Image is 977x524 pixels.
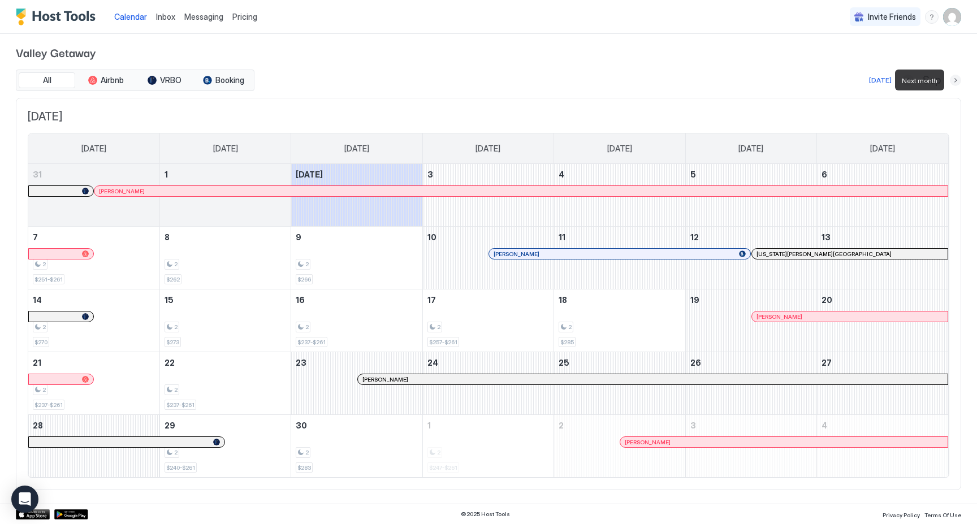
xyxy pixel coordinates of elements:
div: [US_STATE][PERSON_NAME][GEOGRAPHIC_DATA] [756,250,943,258]
a: October 3, 2025 [686,415,816,436]
span: Inbox [156,12,175,21]
span: $257-$261 [429,339,457,346]
a: September 13, 2025 [817,227,948,248]
button: Booking [195,72,252,88]
span: 17 [427,295,436,305]
span: 2 [305,449,309,456]
span: $237-$261 [166,401,194,409]
span: 2 [42,323,46,331]
td: September 8, 2025 [159,227,291,289]
div: Open Intercom Messenger [11,486,38,513]
td: September 2, 2025 [291,164,422,227]
a: September 14, 2025 [28,289,159,310]
td: September 25, 2025 [554,352,685,415]
a: Inbox [156,11,175,23]
td: September 26, 2025 [685,352,816,415]
span: 13 [822,232,831,242]
span: [DATE] [475,144,500,154]
button: Airbnb [77,72,134,88]
span: 22 [165,358,175,367]
span: [PERSON_NAME] [494,250,539,258]
span: 18 [559,295,567,305]
td: October 4, 2025 [817,415,948,478]
td: September 23, 2025 [291,352,422,415]
td: September 15, 2025 [159,289,291,352]
span: Pricing [232,12,257,22]
a: September 21, 2025 [28,352,159,373]
span: 5 [690,170,696,179]
span: 31 [33,170,42,179]
a: Thursday [596,133,643,164]
span: 30 [296,421,307,430]
a: October 4, 2025 [817,415,948,436]
div: [PERSON_NAME] [625,439,943,446]
a: September 23, 2025 [291,352,422,373]
a: October 1, 2025 [423,415,554,436]
a: September 27, 2025 [817,352,948,373]
span: 19 [690,295,699,305]
a: September 25, 2025 [554,352,685,373]
a: App Store [16,509,50,519]
td: October 2, 2025 [554,415,685,478]
td: September 12, 2025 [685,227,816,289]
td: September 6, 2025 [817,164,948,227]
td: September 14, 2025 [28,289,159,352]
span: $285 [560,339,574,346]
span: Calendar [114,12,147,21]
a: October 2, 2025 [554,415,685,436]
a: Sunday [70,133,118,164]
span: 2 [42,261,46,268]
td: September 21, 2025 [28,352,159,415]
span: $237-$261 [34,401,63,409]
a: September 28, 2025 [28,415,159,436]
td: September 30, 2025 [291,415,422,478]
a: Saturday [859,133,906,164]
span: 2 [42,386,46,393]
span: [PERSON_NAME] [99,188,145,195]
span: Valley Getaway [16,44,961,60]
span: Invite Friends [868,12,916,22]
span: $273 [166,339,179,346]
span: $240-$261 [166,464,195,471]
span: © 2025 Host Tools [461,510,510,518]
td: September 18, 2025 [554,289,685,352]
span: 20 [822,295,832,305]
span: $266 [297,276,311,283]
td: September 9, 2025 [291,227,422,289]
span: [DATE] [81,144,106,154]
a: Messaging [184,11,223,23]
td: September 4, 2025 [554,164,685,227]
span: [PERSON_NAME] [756,313,802,321]
span: [DATE] [607,144,632,154]
div: [PERSON_NAME] [494,250,746,258]
span: 21 [33,358,41,367]
div: User profile [943,8,961,26]
td: September 11, 2025 [554,227,685,289]
td: September 29, 2025 [159,415,291,478]
td: October 3, 2025 [685,415,816,478]
td: September 17, 2025 [422,289,554,352]
td: September 19, 2025 [685,289,816,352]
span: 2 [568,323,572,331]
span: 9 [296,232,301,242]
span: 11 [559,232,565,242]
span: Next month [902,76,937,85]
span: 14 [33,295,42,305]
button: Next month [950,75,961,86]
div: menu [925,10,939,24]
a: Friday [727,133,775,164]
span: 6 [822,170,827,179]
a: September 10, 2025 [423,227,554,248]
a: Google Play Store [54,509,88,519]
span: 4 [559,170,564,179]
span: All [43,75,51,85]
span: 2 [559,421,564,430]
a: September 18, 2025 [554,289,685,310]
span: 10 [427,232,436,242]
span: [DATE] [738,144,763,154]
td: September 3, 2025 [422,164,554,227]
a: September 8, 2025 [160,227,291,248]
a: September 30, 2025 [291,415,422,436]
